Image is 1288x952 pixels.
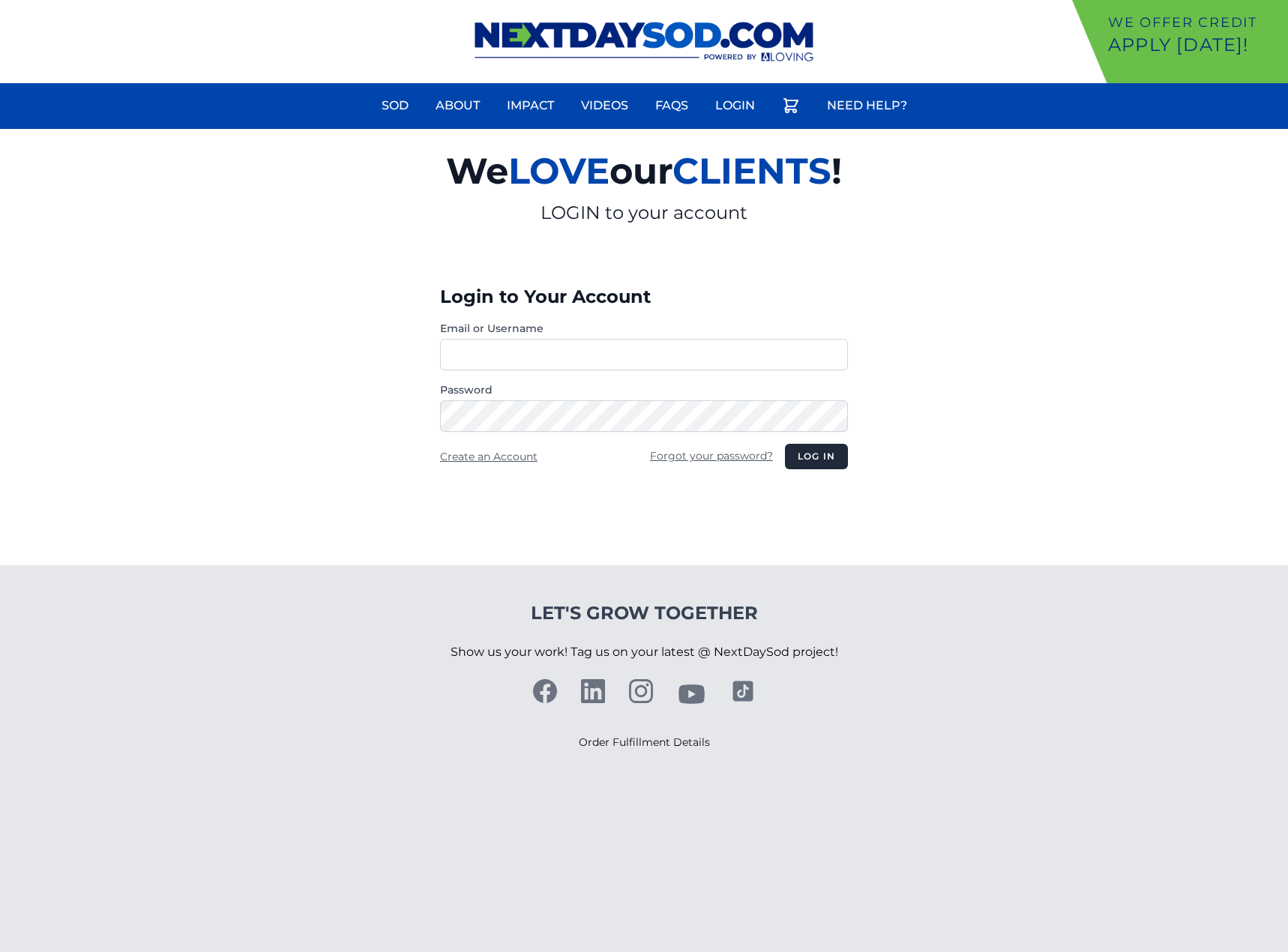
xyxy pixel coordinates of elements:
[272,141,1016,201] h2: We our !
[1108,12,1282,33] p: We offer Credit
[672,149,831,193] span: CLIENTS
[818,88,916,124] a: Need Help?
[451,625,838,679] p: Show us your work! Tag us on your latest @ NextDaySod project!
[650,449,773,463] a: Forgot your password?
[508,149,610,193] span: LOVE
[440,321,848,336] label: Email or Username
[451,601,838,625] h4: Let's Grow Together
[498,88,563,124] a: Impact
[646,88,697,124] a: FAQs
[572,88,637,124] a: Videos
[440,382,848,397] label: Password
[1108,33,1282,57] p: Apply [DATE]!
[440,450,538,463] a: Create an Account
[440,285,848,309] h3: Login to Your Account
[785,444,848,469] button: Log in
[706,88,764,124] a: Login
[579,735,710,749] a: Order Fulfillment Details
[272,201,1016,225] p: LOGIN to your account
[427,88,489,124] a: About
[373,88,418,124] a: Sod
